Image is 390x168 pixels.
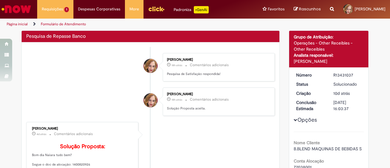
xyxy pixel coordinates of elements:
[292,81,329,87] dt: Status
[41,22,86,27] a: Formulário de Atendimento
[167,92,268,96] div: [PERSON_NAME]
[78,6,120,12] span: Despesas Corporativas
[292,72,329,78] dt: Número
[174,6,209,13] div: Padroniza
[294,6,321,12] a: Rascunhos
[64,7,69,12] span: 1
[37,132,46,136] time: 26/08/2025 09:59:28
[1,3,32,15] img: ServiceNow
[292,99,329,112] dt: Conclusão Estimada
[333,72,362,78] div: R13431037
[37,132,46,136] span: 4d atrás
[32,127,133,130] div: [PERSON_NAME]
[268,6,285,12] span: Favoritos
[172,63,182,67] span: 18h atrás
[190,97,229,102] small: Comentários adicionais
[294,158,324,164] b: Conta Alocação
[148,4,165,13] img: click_logo_yellow_360x200.png
[333,81,362,87] div: Solucionado
[299,6,321,12] span: Rascunhos
[144,59,158,73] div: Naiara da Silva Gomes
[294,146,362,152] span: B.BLEND MAQUINAS DE BEBIDAS S
[294,34,364,40] div: Grupo de Atribuição:
[54,131,93,137] small: Comentários adicionais
[26,34,86,39] h2: Pesquisa de Repasse Banco Histórico de tíquete
[129,6,139,12] span: More
[172,98,182,102] time: 28/08/2025 17:52:09
[167,72,268,77] p: Pesquisa de Satisfação respondida!
[333,90,362,96] div: 20/08/2025 09:10:53
[355,6,385,12] span: [PERSON_NAME]
[42,6,63,12] span: Requisições
[60,143,105,150] b: Solução Proposta:
[294,58,364,64] div: [PERSON_NAME]
[294,52,364,58] div: Analista responsável:
[7,22,28,27] a: Página inicial
[5,19,255,30] ul: Trilhas de página
[167,106,268,111] p: Solução Proposta aceita.
[144,93,158,107] div: Naiara da Silva Gomes
[294,40,364,52] div: Operações - Other Receibles - Other Receibles
[172,98,182,102] span: 18h atrás
[294,140,320,145] b: Nome Cliente
[333,99,362,112] div: [DATE] 16:03:37
[172,63,182,67] time: 28/08/2025 17:52:59
[333,91,350,96] span: 10d atrás
[167,58,268,62] div: [PERSON_NAME]
[333,91,350,96] time: 20/08/2025 09:10:53
[194,6,209,13] p: +GenAi
[190,63,229,68] small: Comentários adicionais
[292,90,329,96] dt: Criação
